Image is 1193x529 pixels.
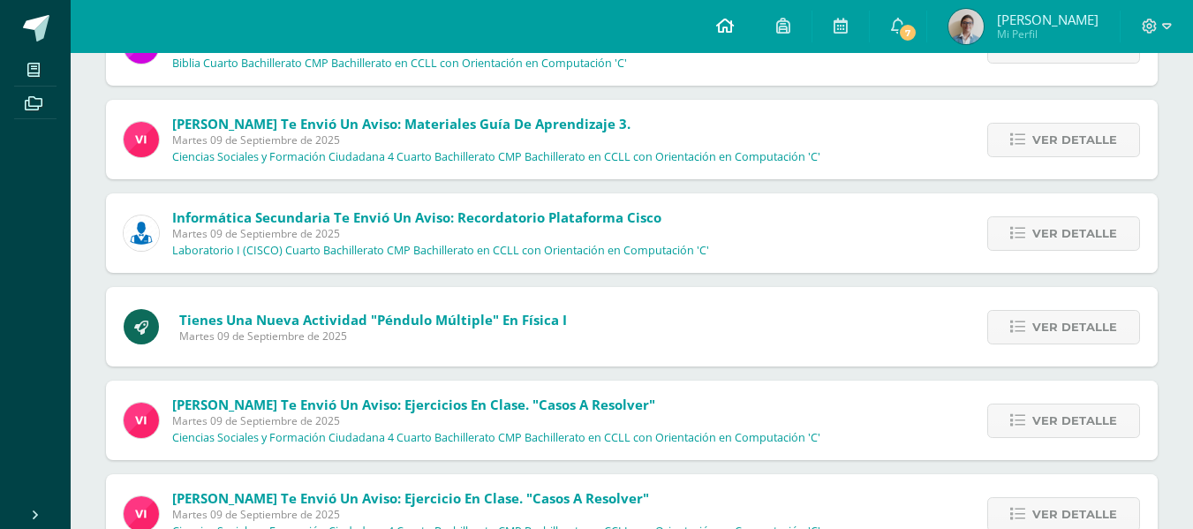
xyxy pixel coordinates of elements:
[172,244,709,258] p: Laboratorio I (CISCO) Cuarto Bachillerato CMP Bachillerato en CCLL con Orientación en Computación...
[172,226,709,241] span: Martes 09 de Septiembre de 2025
[172,507,820,522] span: Martes 09 de Septiembre de 2025
[172,115,630,132] span: [PERSON_NAME] te envió un aviso: Materiales Guía de aprendizaje 3.
[172,208,661,226] span: Informática Secundaria te envió un aviso: recordatorio plataforma cisco
[172,396,655,413] span: [PERSON_NAME] te envió un aviso: Ejercicios en Clase. "Casos a resolver"
[948,9,984,44] img: 8f6a3025e49ee38bab9f080d650808d2.png
[172,413,820,428] span: Martes 09 de Septiembre de 2025
[1032,404,1117,437] span: Ver detalle
[172,150,820,164] p: Ciencias Sociales y Formación Ciudadana 4 Cuarto Bachillerato CMP Bachillerato en CCLL con Orient...
[1032,311,1117,344] span: Ver detalle
[172,132,820,147] span: Martes 09 de Septiembre de 2025
[179,311,567,329] span: Tienes una nueva actividad "Péndulo múltiple" En Física I
[997,26,1099,42] span: Mi Perfil
[1032,217,1117,250] span: Ver detalle
[1032,124,1117,156] span: Ver detalle
[179,329,567,344] span: Martes 09 de Septiembre de 2025
[172,431,820,445] p: Ciencias Sociales y Formación Ciudadana 4 Cuarto Bachillerato CMP Bachillerato en CCLL con Orient...
[172,489,649,507] span: [PERSON_NAME] te envió un aviso: Ejercicio en clase. "Casos a resolver"
[172,57,627,71] p: Biblia Cuarto Bachillerato CMP Bachillerato en CCLL con Orientación en Computación 'C'
[124,122,159,157] img: bd6d0aa147d20350c4821b7c643124fa.png
[124,215,159,251] img: 6ed6846fa57649245178fca9fc9a58dd.png
[997,11,1099,28] span: [PERSON_NAME]
[898,23,917,42] span: 7
[124,403,159,438] img: bd6d0aa147d20350c4821b7c643124fa.png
